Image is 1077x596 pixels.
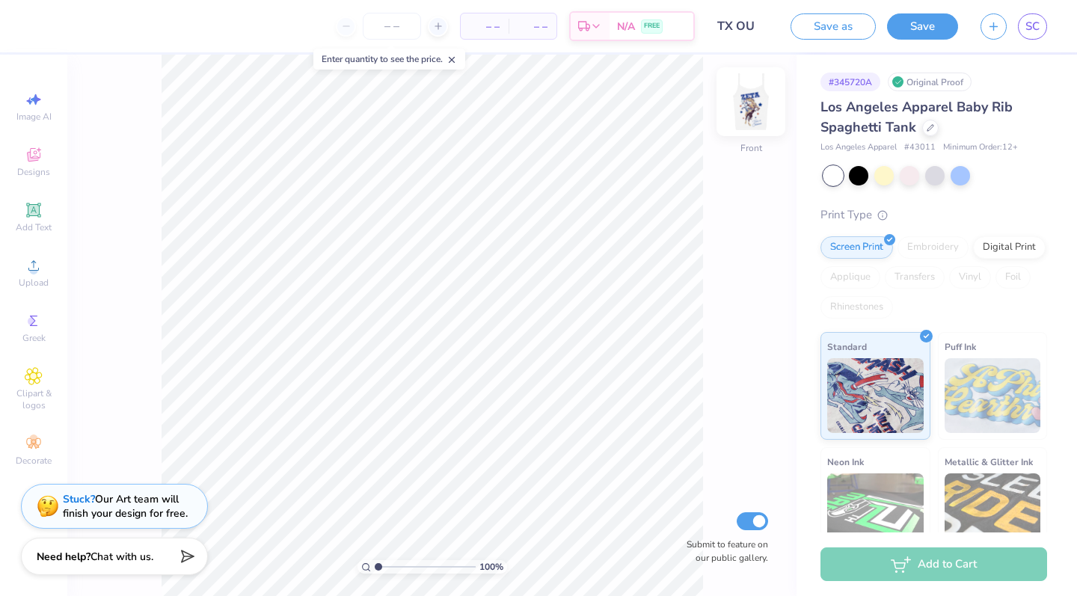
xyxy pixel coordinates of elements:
input: – – [363,13,421,40]
div: Vinyl [949,266,991,289]
span: Metallic & Glitter Ink [945,454,1033,470]
img: Puff Ink [945,358,1041,433]
span: Decorate [16,455,52,467]
span: Image AI [16,111,52,123]
div: Enter quantity to see the price. [313,49,465,70]
span: FREE [644,21,660,31]
div: Print Type [820,206,1047,224]
div: Applique [820,266,880,289]
img: Metallic & Glitter Ink [945,473,1041,548]
span: Upload [19,277,49,289]
span: Los Angeles Apparel Baby Rib Spaghetti Tank [820,98,1013,136]
span: # 43011 [904,141,936,154]
input: Untitled Design [706,11,779,41]
div: Foil [995,266,1031,289]
div: Digital Print [973,236,1046,259]
span: Los Angeles Apparel [820,141,897,154]
img: Neon Ink [827,473,924,548]
span: Minimum Order: 12 + [943,141,1018,154]
button: Save [887,13,958,40]
div: Front [740,141,762,155]
span: Neon Ink [827,454,864,470]
a: SC [1018,13,1047,40]
span: Designs [17,166,50,178]
strong: Stuck? [63,492,95,506]
span: N/A [617,19,635,34]
span: – – [470,19,500,34]
button: Save as [791,13,876,40]
span: Add Text [16,221,52,233]
div: Rhinestones [820,296,893,319]
div: Our Art team will finish your design for free. [63,492,188,520]
span: Clipart & logos [7,387,60,411]
img: Standard [827,358,924,433]
span: 100 % [479,560,503,574]
div: Embroidery [897,236,969,259]
label: Submit to feature on our public gallery. [678,538,768,565]
div: Screen Print [820,236,893,259]
span: Greek [22,332,46,344]
strong: Need help? [37,550,90,564]
span: Puff Ink [945,339,976,354]
span: Standard [827,339,867,354]
img: Front [721,72,781,132]
span: – – [518,19,547,34]
div: Original Proof [888,73,972,91]
div: Transfers [885,266,945,289]
span: Chat with us. [90,550,153,564]
div: # 345720A [820,73,880,91]
span: SC [1025,18,1040,35]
